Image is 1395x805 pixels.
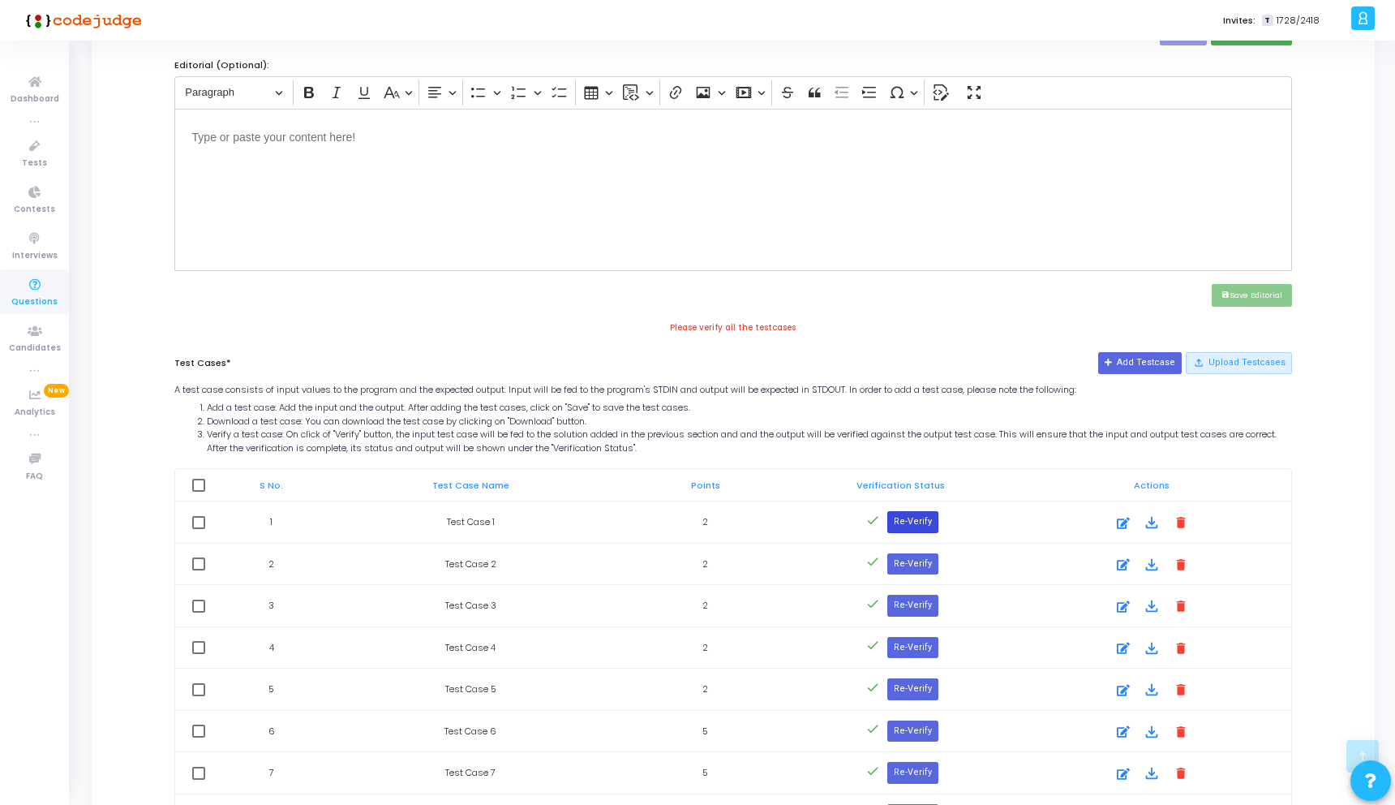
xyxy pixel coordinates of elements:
[223,669,320,711] td: 5
[887,637,938,658] button: Re-Verify
[174,109,1293,271] div: Editor editing area: main
[320,469,622,502] th: Test Case Name
[887,762,938,783] button: Re-Verify
[621,469,789,502] th: Points
[223,626,320,669] td: 4
[44,384,69,398] span: New
[1172,680,1190,698] mat-icon: delete
[327,766,615,780] div: Test Case 7
[1143,555,1161,573] mat-icon: file_download
[174,76,1293,108] div: Editor toolbar
[1186,352,1292,373] button: Upload Testcases
[1098,352,1182,373] button: Add Testcase
[174,322,1293,334] div: Please verify all the testcases
[1143,764,1161,781] mat-icon: file_download
[621,543,789,585] td: 2
[178,80,290,105] button: Paragraph
[223,543,320,585] td: 2
[223,752,320,794] td: 7
[863,680,882,700] mat-icon: done
[621,669,789,711] td: 2
[789,469,1012,502] th: Verification Status
[22,157,47,170] span: Tests
[185,83,269,102] span: Paragraph
[1012,469,1291,502] th: Actions
[327,641,615,655] div: Test Case 4
[863,764,882,783] mat-icon: done
[1223,14,1255,28] label: Invites:
[1277,14,1320,28] span: 1728/2418
[1143,639,1161,656] mat-icon: file_download
[174,58,1273,72] div: Editorial (Optional):
[863,513,882,532] mat-icon: done
[887,595,938,616] button: Re-Verify
[1172,764,1190,781] mat-icon: delete
[223,585,320,627] td: 3
[1172,513,1190,531] mat-icon: delete
[327,515,615,529] div: Test Case 1
[9,342,61,355] span: Candidates
[863,638,882,657] mat-icon: done
[1143,596,1161,614] mat-icon: file_download
[14,203,55,217] span: Contests
[1192,357,1204,368] mat-icon: file_upload
[207,428,1293,454] li: Verify a test case: On click of "Verify" button, the input test case will be fed to the solution ...
[887,678,938,700] button: Re-Verify
[1221,291,1230,299] i: save
[887,553,938,575] button: Re-Verify
[621,710,789,752] td: 5
[621,585,789,627] td: 2
[621,752,789,794] td: 5
[174,383,1293,454] div: A test case consists of input values to the program and the expected output. Input will be fed to...
[1172,722,1190,740] mat-icon: delete
[1143,513,1161,531] mat-icon: file_download
[1172,555,1190,573] mat-icon: delete
[1172,596,1190,614] mat-icon: delete
[15,406,55,420] span: Analytics
[207,401,1293,415] li: Add a test case: Add the input and the output. After adding the test cases, click on "Save" to sa...
[863,596,882,616] mat-icon: done
[327,557,615,571] div: Test Case 2
[863,554,882,574] mat-icon: done
[621,626,789,669] td: 2
[621,502,789,544] td: 2
[11,295,58,309] span: Questions
[1212,284,1292,306] button: saveSave Editorial
[207,415,1293,428] li: Download a test case: You can download the test case by clicking on "Download" button.
[223,469,320,502] th: S No.
[223,502,320,544] td: 1
[863,721,882,741] mat-icon: done
[26,470,43,484] span: FAQ
[223,710,320,752] td: 6
[327,682,615,696] div: Test Case 5
[327,725,615,738] div: Test Case 6
[887,511,938,532] button: Re-Verify
[1143,680,1161,698] mat-icon: file_download
[1172,639,1190,656] mat-icon: delete
[174,356,231,370] label: Test Cases*
[20,4,142,37] img: logo
[11,93,59,106] span: Dashboard
[327,599,615,613] div: Test Case 3
[887,721,938,742] button: Re-Verify
[1262,15,1273,27] span: T
[12,249,58,263] span: Interviews
[1143,722,1161,740] mat-icon: file_download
